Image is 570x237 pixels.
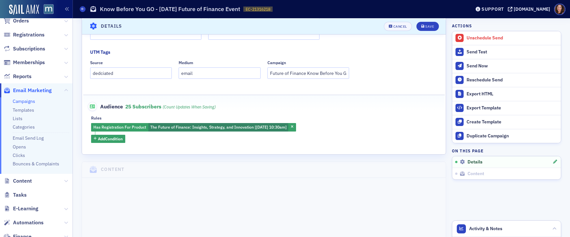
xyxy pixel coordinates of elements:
[508,7,552,11] button: [DOMAIN_NAME]
[13,73,32,80] span: Reports
[452,59,561,73] button: Send Now
[90,49,110,56] div: UTM Tags
[4,31,45,38] a: Registrations
[467,63,558,69] div: Send Now
[91,116,102,120] div: Rules
[125,103,216,110] span: 25 Subscribers
[90,60,103,65] div: Source
[469,225,502,232] span: Activity & Notes
[91,123,296,132] div: The Future of Finance: Insights, Strategy, and Innovation [9/29/2025 10:30am]
[452,101,561,115] a: Export Template
[9,5,39,15] img: SailAMX
[13,45,45,52] span: Subscriptions
[452,31,561,45] button: Unschedule Send
[163,104,216,109] i: (count updates when saving)
[452,23,472,29] h4: Actions
[4,59,45,66] a: Memberships
[467,119,558,125] div: Create Template
[4,177,32,185] a: Content
[467,35,558,41] div: Unschedule Send
[91,135,125,143] button: AddCondition
[4,45,45,52] a: Subscriptions
[4,205,38,212] a: E-Learning
[13,205,38,212] span: E-Learning
[452,129,561,143] button: Duplicate Campaign
[4,219,44,226] a: Automations
[467,77,558,83] div: Reschedule Send
[468,171,484,177] span: Content
[4,191,27,199] a: Tasks
[100,5,240,13] h1: Know Before You GO - [DATE] Future of Finance Event
[39,4,54,15] a: View Homepage
[452,45,561,59] button: Send Test
[13,191,27,199] span: Tasks
[88,102,123,111] span: Audience
[93,124,146,130] span: Has Registration For Product
[4,17,29,24] a: Orders
[467,105,558,111] div: Export Template
[13,17,29,24] span: Orders
[13,135,44,141] a: Email Send Log
[267,60,286,65] div: Campaign
[4,73,32,80] a: Reports
[246,7,270,12] span: EC-21316218
[13,144,26,150] a: Opens
[452,73,561,87] button: Reschedule Send
[467,91,558,97] div: Export HTML
[425,24,434,28] div: Save
[13,116,22,121] a: Lists
[514,6,550,12] div: [DOMAIN_NAME]
[13,177,32,185] span: Content
[4,87,52,94] a: Email Marketing
[467,133,558,139] div: Duplicate Campaign
[150,124,287,130] span: The Future of Finance: Insights, Strategy, and Innovation [[DATE] 10:30am]
[179,60,193,65] div: Medium
[13,124,35,130] a: Categories
[452,115,561,129] a: Create Template
[98,136,123,142] span: Add Condition
[13,98,35,104] a: Campaigns
[482,6,504,12] div: Support
[13,161,59,167] a: Bounces & Complaints
[467,49,558,55] div: Send Test
[13,31,45,38] span: Registrations
[44,4,54,14] img: SailAMX
[416,21,439,31] button: Save
[384,21,412,31] button: Cancel
[393,24,407,28] div: Cancel
[13,107,34,113] a: Templates
[13,87,52,94] span: Email Marketing
[452,87,561,101] a: Export HTML
[13,59,45,66] span: Memberships
[13,219,44,226] span: Automations
[101,23,122,30] h4: Details
[554,4,565,15] span: Profile
[468,159,482,165] span: Details
[13,152,25,158] a: Clicks
[452,148,561,154] h4: On this page
[101,166,125,173] h4: Content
